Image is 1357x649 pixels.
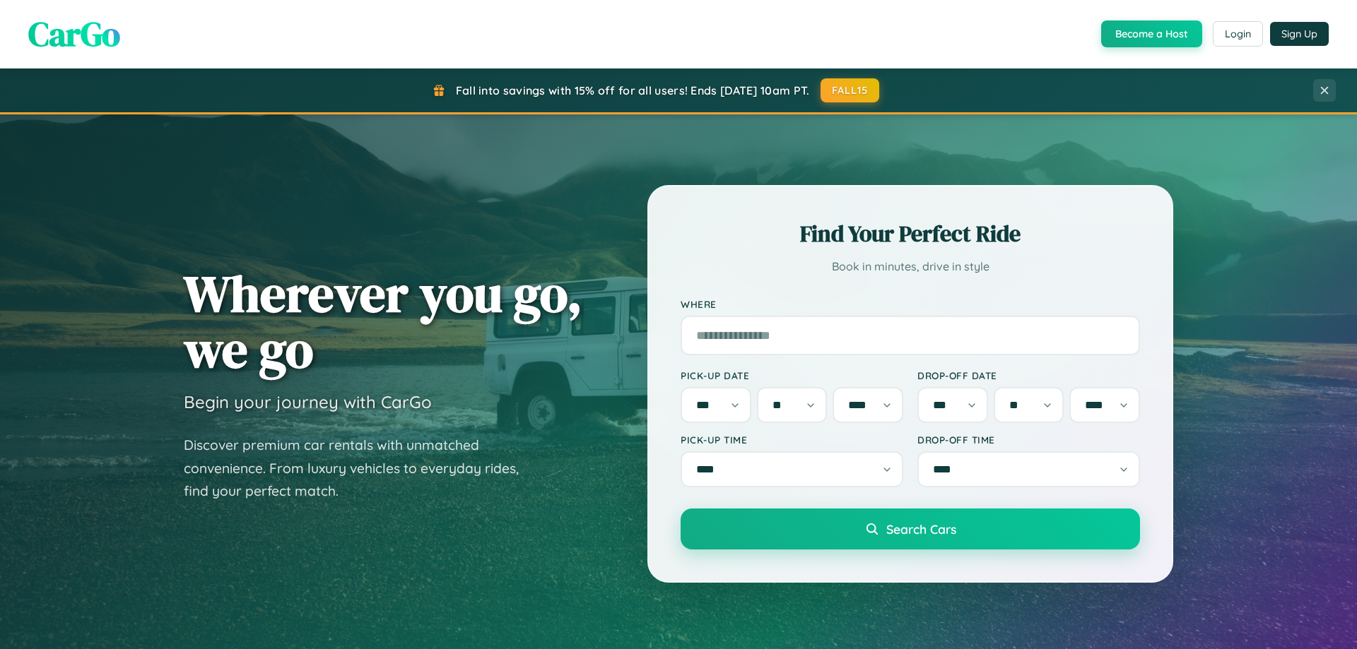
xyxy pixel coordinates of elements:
label: Pick-up Time [681,434,903,446]
p: Book in minutes, drive in style [681,256,1140,277]
button: Search Cars [681,508,1140,549]
button: Sign Up [1270,22,1329,46]
button: Login [1213,21,1263,47]
label: Where [681,298,1140,310]
label: Drop-off Time [917,434,1140,446]
h1: Wherever you go, we go [184,266,582,377]
button: FALL15 [821,78,880,102]
p: Discover premium car rentals with unmatched convenience. From luxury vehicles to everyday rides, ... [184,434,537,503]
span: CarGo [28,11,120,57]
label: Pick-up Date [681,369,903,381]
label: Drop-off Date [917,369,1140,381]
h2: Find Your Perfect Ride [681,218,1140,249]
span: Search Cars [886,521,956,537]
span: Fall into savings with 15% off for all users! Ends [DATE] 10am PT. [456,83,810,97]
button: Become a Host [1101,20,1202,47]
h3: Begin your journey with CarGo [184,391,432,412]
